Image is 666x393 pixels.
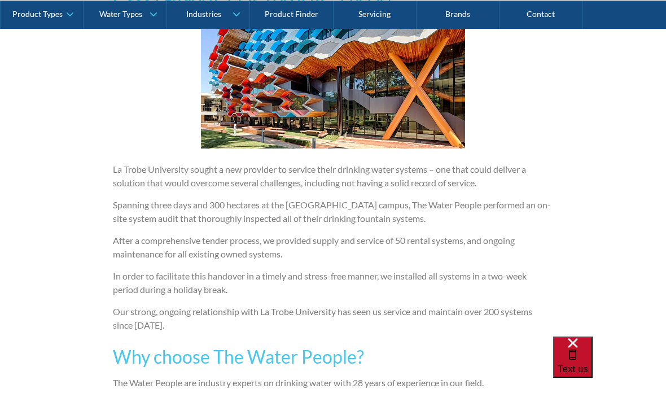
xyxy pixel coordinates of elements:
iframe: podium webchat widget bubble [553,337,666,393]
p: The Water People are industry experts on drinking water with 28 years of experience in our field. [113,376,553,390]
p: Our strong, ongoing relationship with La Trobe University has seen us service and maintain over 2... [113,305,553,332]
p: After a comprehensive tender process, we provided supply and service of 50 rental systems, and on... [113,234,553,261]
p: Spanning three days and 300 hectares at the [GEOGRAPHIC_DATA] campus, The Water People performed ... [113,198,553,225]
p: La Trobe University sought a new provider to service their drinking water systems – one that coul... [113,163,553,190]
div: Water Types [99,9,142,19]
div: Industries [186,9,221,19]
h3: Why choose The Water People? [113,343,553,370]
img: drinking taps for schools [201,25,465,149]
p: In order to facilitate this handover in a timely and stress-free manner, we installed all systems... [113,269,553,296]
div: Product Types [12,9,63,19]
